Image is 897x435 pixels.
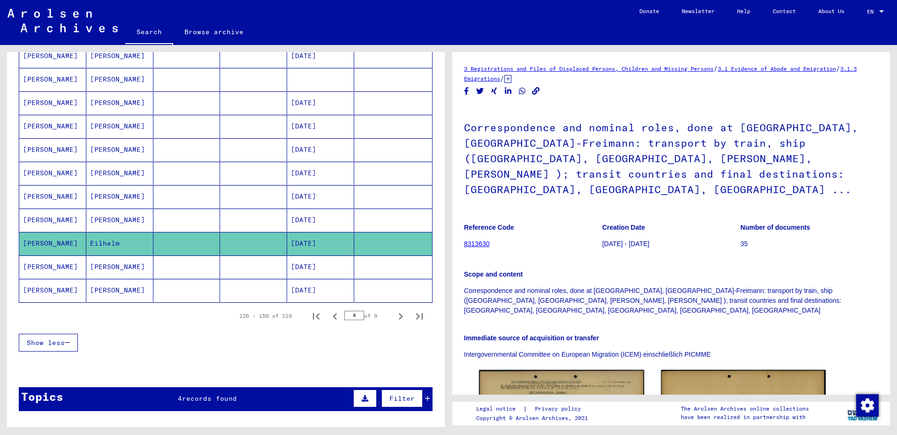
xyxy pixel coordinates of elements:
div: 126 – 150 of 219 [239,312,292,320]
a: 8313630 [464,240,490,247]
mat-cell: [PERSON_NAME] [86,138,153,161]
mat-cell: [PERSON_NAME] [86,162,153,185]
span: Filter [389,394,415,403]
p: have been realized in partnership with [681,413,809,421]
b: Number of documents [740,224,810,231]
mat-cell: Eilhelm [86,232,153,255]
mat-cell: [DATE] [287,185,354,208]
button: Last page [410,307,429,325]
button: Share on LinkedIn [503,85,513,97]
mat-cell: [PERSON_NAME] [86,279,153,302]
a: 3.1 Evidence of Abode and Emigration [718,65,836,72]
mat-cell: [PERSON_NAME] [19,279,86,302]
button: Previous page [326,307,344,325]
mat-cell: [PERSON_NAME] [19,162,86,185]
span: EN [867,8,877,15]
mat-cell: [PERSON_NAME] [19,91,86,114]
mat-cell: [DATE] [287,115,354,138]
p: 35 [740,239,878,249]
mat-cell: [PERSON_NAME] [19,232,86,255]
button: Share on Facebook [462,85,471,97]
span: / [836,64,840,73]
span: 4 [178,394,182,403]
mat-cell: [PERSON_NAME] [86,115,153,138]
mat-cell: [PERSON_NAME] [19,68,86,91]
p: [DATE] - [DATE] [602,239,740,249]
mat-cell: [PERSON_NAME] [86,91,153,114]
a: Legal notice [476,404,523,414]
mat-cell: [PERSON_NAME] [19,255,86,278]
div: of 9 [344,311,391,320]
mat-cell: [PERSON_NAME] [86,255,153,278]
button: Share on WhatsApp [517,85,527,97]
img: Arolsen_neg.svg [8,9,118,32]
span: records found [182,394,237,403]
a: 3 Registrations and Files of Displaced Persons, Children and Missing Persons [464,65,714,72]
span: / [714,64,718,73]
a: Search [125,21,173,45]
span: / [500,74,504,82]
button: First page [307,307,326,325]
mat-cell: [PERSON_NAME] [19,209,86,232]
img: yv_logo.png [845,401,881,425]
p: Correspondence and nominal roles, done at [GEOGRAPHIC_DATA], [GEOGRAPHIC_DATA]-Freimann: transpor... [464,286,878,315]
mat-cell: [PERSON_NAME] [19,185,86,208]
mat-cell: [DATE] [287,45,354,67]
button: Next page [391,307,410,325]
mat-cell: [DATE] [287,232,354,255]
div: | [476,404,592,414]
button: Show less [19,334,78,352]
button: Share on Xing [489,85,499,97]
mat-cell: [PERSON_NAME] [19,45,86,67]
mat-cell: [PERSON_NAME] [19,115,86,138]
b: Creation Date [602,224,645,231]
b: Immediate source of acquisition or transfer [464,334,599,342]
mat-cell: [DATE] [287,255,354,278]
mat-cell: [PERSON_NAME] [86,209,153,232]
mat-cell: [DATE] [287,91,354,114]
mat-cell: [DATE] [287,162,354,185]
a: Browse archive [173,21,255,43]
mat-cell: [DATE] [287,138,354,161]
div: Topics [21,388,63,405]
b: Reference Code [464,224,514,231]
b: Scope and content [464,270,523,278]
p: Intergovernmental Committee on European Migration (ICEM) einschließlich PICMME [464,350,878,360]
button: Share on Twitter [475,85,485,97]
mat-cell: [PERSON_NAME] [86,185,153,208]
p: The Arolsen Archives online collections [681,405,809,413]
mat-cell: [PERSON_NAME] [86,45,153,67]
button: Filter [381,390,423,407]
p: Copyright © Arolsen Archives, 2021 [476,414,592,422]
h1: Correspondence and nominal roles, done at [GEOGRAPHIC_DATA], [GEOGRAPHIC_DATA]-Freimann: transpor... [464,106,878,209]
mat-cell: [DATE] [287,279,354,302]
mat-cell: [PERSON_NAME] [19,138,86,161]
a: Privacy policy [527,404,592,414]
button: Copy link [531,85,541,97]
span: Show less [27,338,65,347]
mat-cell: [DATE] [287,209,354,232]
img: Change consent [856,394,879,417]
mat-cell: [PERSON_NAME] [86,68,153,91]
